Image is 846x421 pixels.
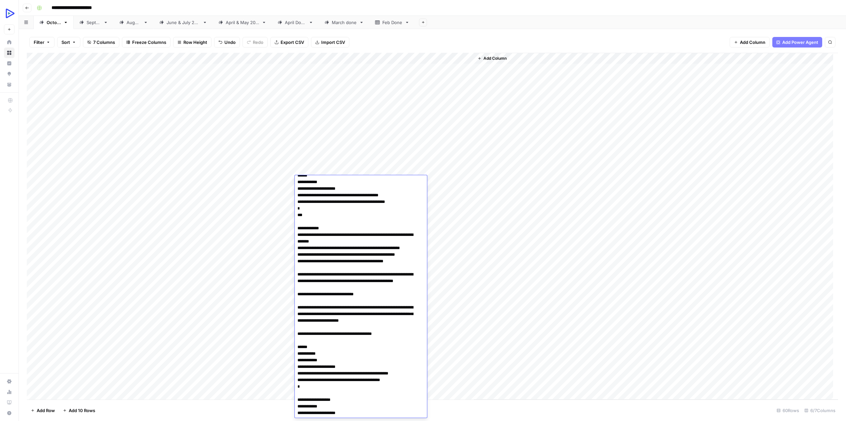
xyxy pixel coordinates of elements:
[4,37,15,48] a: Home
[4,408,15,418] button: Help + Support
[34,16,74,29] a: [DATE]
[4,48,15,58] a: Browse
[214,37,240,48] button: Undo
[27,405,59,416] button: Add Row
[224,39,236,46] span: Undo
[311,37,349,48] button: Import CSV
[4,58,15,69] a: Insights
[37,407,55,414] span: Add Row
[4,69,15,79] a: Opportunities
[369,16,415,29] a: Feb Done
[281,39,304,46] span: Export CSV
[4,387,15,397] a: Usage
[483,55,507,61] span: Add Column
[183,39,207,46] span: Row Height
[127,19,141,26] div: [DATE]
[270,37,308,48] button: Export CSV
[59,405,99,416] button: Add 10 Rows
[47,19,61,26] div: [DATE]
[226,19,259,26] div: [DATE] & [DATE]
[319,16,369,29] a: March done
[802,405,838,416] div: 6/7 Columns
[132,39,166,46] span: Freeze Columns
[69,407,95,414] span: Add 10 Rows
[154,16,213,29] a: [DATE] & [DATE]
[321,39,345,46] span: Import CSV
[114,16,154,29] a: [DATE]
[213,16,272,29] a: [DATE] & [DATE]
[475,54,509,63] button: Add Column
[29,37,55,48] button: Filter
[4,5,15,22] button: Workspace: OpenReplay
[772,37,822,48] button: Add Power Agent
[57,37,80,48] button: Sort
[173,37,211,48] button: Row Height
[774,405,802,416] div: 60 Rows
[285,19,306,26] div: April Done
[253,39,263,46] span: Redo
[730,37,770,48] button: Add Column
[74,16,114,29] a: [DATE]
[272,16,319,29] a: April Done
[83,37,119,48] button: 7 Columns
[93,39,115,46] span: 7 Columns
[34,39,44,46] span: Filter
[167,19,200,26] div: [DATE] & [DATE]
[4,376,15,387] a: Settings
[740,39,765,46] span: Add Column
[61,39,70,46] span: Sort
[382,19,402,26] div: Feb Done
[4,79,15,90] a: Your Data
[4,397,15,408] a: Learning Hub
[782,39,818,46] span: Add Power Agent
[4,8,16,19] img: OpenReplay Logo
[243,37,268,48] button: Redo
[332,19,357,26] div: March done
[87,19,101,26] div: [DATE]
[122,37,171,48] button: Freeze Columns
